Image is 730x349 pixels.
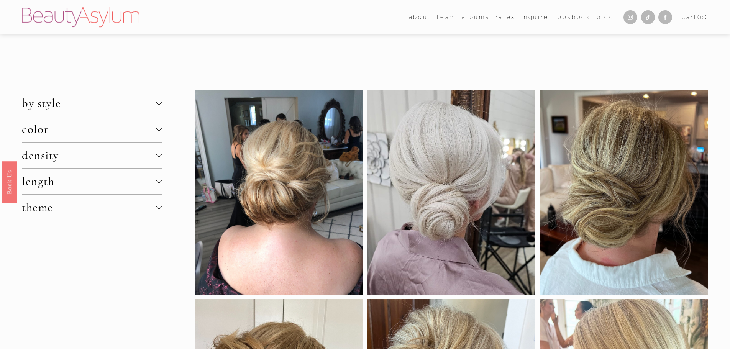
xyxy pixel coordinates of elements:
button: density [22,143,161,168]
span: density [22,148,156,162]
span: ( ) [697,14,708,20]
a: Book Us [2,161,17,203]
span: length [22,174,156,188]
a: folder dropdown [437,11,456,23]
span: about [409,12,431,22]
span: by style [22,96,156,110]
button: color [22,116,161,142]
a: Instagram [623,10,637,24]
a: Lookbook [554,11,591,23]
button: length [22,169,161,194]
img: Beauty Asylum | Bridal Hair &amp; Makeup Charlotte &amp; Atlanta [22,7,139,27]
a: Blog [597,11,614,23]
span: team [437,12,456,22]
a: folder dropdown [409,11,431,23]
a: Facebook [658,10,672,24]
span: 0 [700,14,705,20]
a: 0 items in cart [682,12,708,22]
a: TikTok [641,10,655,24]
span: theme [22,200,156,215]
button: by style [22,90,161,116]
button: theme [22,195,161,220]
a: Inquire [521,11,549,23]
a: albums [462,11,489,23]
span: color [22,122,156,136]
a: Rates [495,11,515,23]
